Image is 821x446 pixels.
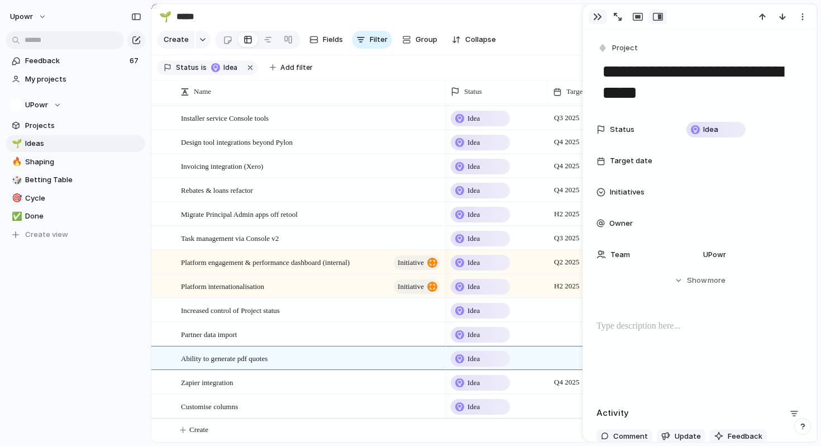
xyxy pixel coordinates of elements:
span: Idea [467,161,480,172]
button: Fields [305,31,347,49]
span: UPowr [25,99,48,111]
button: Comment [596,429,652,444]
span: Increased control of Project status [181,303,280,316]
span: Idea [467,281,480,292]
div: 🎲 [12,174,20,187]
span: Idea [467,329,480,340]
span: Show [687,275,707,286]
span: Idea [467,185,480,196]
button: Group [397,31,443,49]
span: Zapier integration [181,376,233,388]
span: Create [164,34,189,45]
span: upowr [10,11,33,22]
span: Done [25,211,141,222]
button: 🌱 [10,138,21,149]
span: more [708,275,725,286]
span: Ideas [25,138,141,149]
span: Target date [566,86,599,97]
div: 🔥Shaping [6,154,145,170]
div: 🌱 [159,9,171,24]
button: Feedback [710,429,767,444]
span: Platform engagement & performance dashboard (internal) [181,255,350,268]
span: Idea [467,137,480,148]
a: 🎲Betting Table [6,172,145,188]
button: Create view [6,226,145,243]
div: 🎯 [12,192,20,205]
button: Add filter [263,60,319,75]
button: Showmore [596,271,803,291]
span: Idea [703,124,718,135]
span: Task management via Console v2 [181,231,279,244]
span: Feedback [728,431,762,442]
button: 🎯 [10,193,21,204]
span: initiative [398,255,424,271]
span: Q4 2025 [551,159,582,173]
button: Filter [352,31,392,49]
a: 🎯Cycle [6,190,145,207]
span: Status [464,86,482,97]
a: 🌱Ideas [6,135,145,152]
span: is [201,63,207,73]
span: Name [194,86,211,97]
span: Feedback [25,55,126,67]
span: H2 2025 [551,207,582,221]
span: Idea [467,401,480,412]
span: 67 [130,55,141,67]
a: Feedback67 [6,53,145,69]
span: Q3 2025 [551,231,582,245]
button: ✅ [10,211,21,222]
div: ✅ [12,210,20,223]
h2: Activity [596,407,629,420]
span: Group [416,34,437,45]
span: Create view [25,229,68,240]
span: Ability to generate pdf quotes [181,352,268,364]
a: ✅Done [6,208,145,225]
button: Idea [208,61,243,74]
span: Platform internationalisation [181,279,264,292]
span: Idea [467,305,480,316]
span: Installer service Console tools [181,111,269,124]
div: 🔥 [12,155,20,168]
span: Initiatives [610,187,645,198]
a: My projects [6,71,145,88]
span: Migrate Principal Admin apps off retool [181,207,298,220]
span: Betting Table [25,174,141,186]
span: Project [612,42,638,54]
span: Idea [467,209,480,220]
button: Collapse [447,31,500,49]
span: Q4 2025 [551,135,582,149]
span: Invoicing integration (Xero) [181,159,263,172]
span: Status [176,63,199,73]
button: 🌱 [156,8,174,26]
button: 🔥 [10,156,21,168]
span: Q4 2025 [551,376,582,389]
span: Q4 2025 [551,183,582,197]
button: upowr [5,8,52,26]
span: H2 2025 [551,279,582,293]
button: Create [157,31,194,49]
span: Comment [613,431,648,442]
span: Team [610,249,630,260]
span: Cycle [25,193,141,204]
button: is [199,61,209,74]
span: Shaping [25,156,141,168]
button: Project [595,40,641,56]
span: Rebates & loans refactor [181,183,253,196]
span: Q2 2025 [551,255,582,269]
span: Idea [467,257,480,268]
span: UPowr [703,249,726,260]
span: Status [610,124,634,135]
button: Update [657,429,705,444]
span: Idea [467,113,480,124]
span: Fields [323,34,343,45]
span: Idea [467,377,480,388]
button: initiative [394,255,440,270]
span: Target date [610,155,652,167]
span: initiative [398,279,424,295]
span: Idea [467,233,480,244]
span: My projects [25,74,141,85]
